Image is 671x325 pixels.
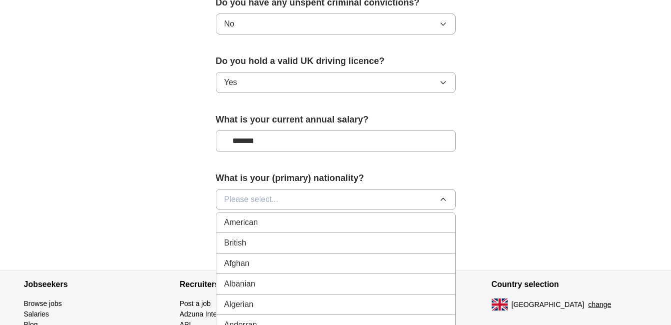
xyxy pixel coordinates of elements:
a: Adzuna Intelligence [180,310,241,318]
span: Please select... [224,193,279,205]
button: No [216,13,456,34]
button: change [588,299,611,310]
span: No [224,18,234,30]
label: Do you hold a valid UK driving licence? [216,54,456,68]
span: Yes [224,76,237,88]
button: Yes [216,72,456,93]
span: [GEOGRAPHIC_DATA] [512,299,585,310]
label: What is your (primary) nationality? [216,171,456,185]
button: Please select... [216,189,456,210]
span: British [224,237,246,249]
span: Afghan [224,257,250,269]
h4: Country selection [492,270,648,298]
img: UK flag [492,298,508,310]
span: American [224,216,258,228]
a: Post a job [180,299,211,307]
a: Browse jobs [24,299,62,307]
a: Salaries [24,310,49,318]
span: Albanian [224,278,255,290]
span: Algerian [224,298,254,310]
label: What is your current annual salary? [216,113,456,126]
